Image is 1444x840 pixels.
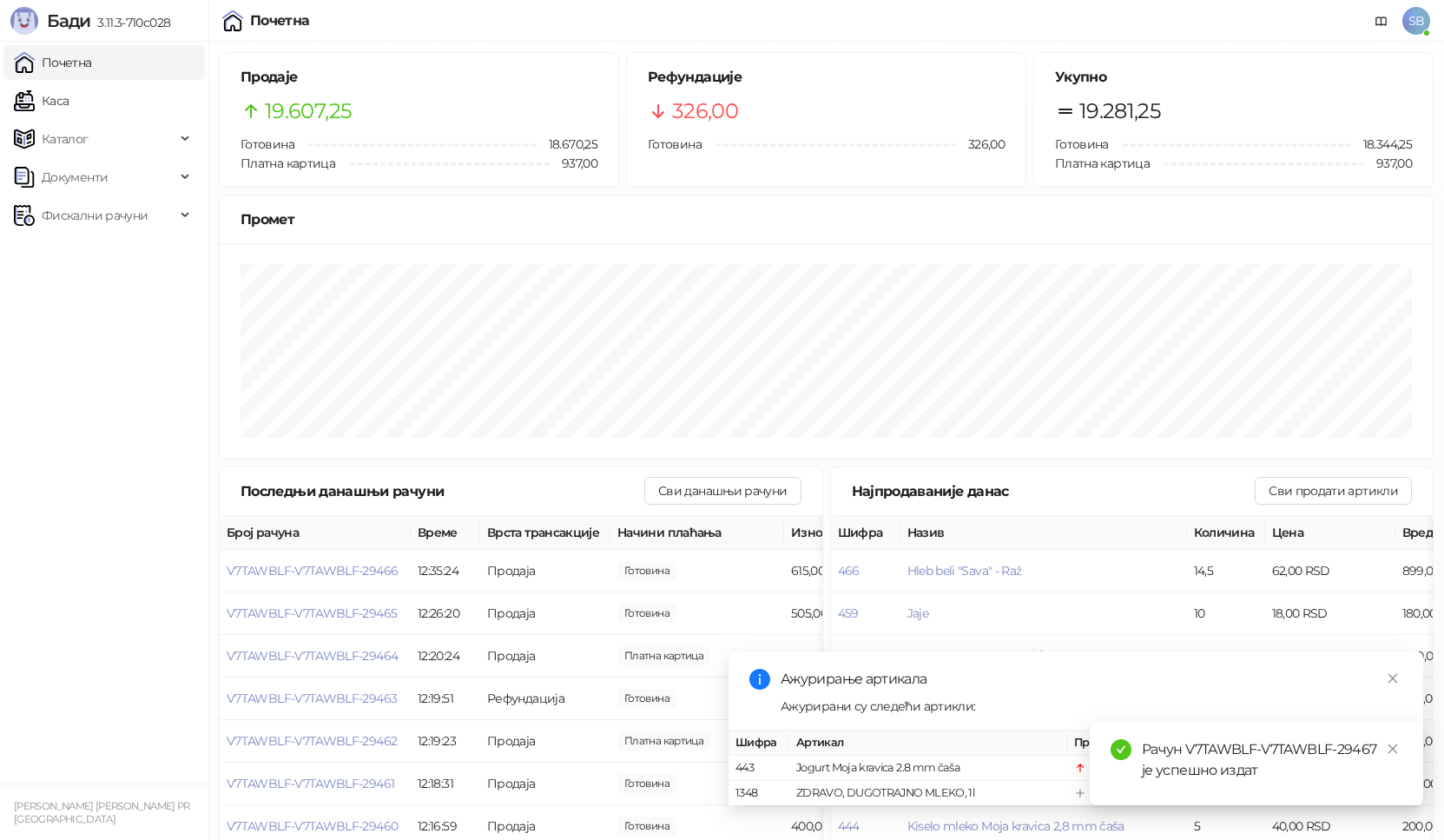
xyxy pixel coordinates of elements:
span: 505,00 [617,604,676,623]
td: 80,00 RSD [1265,635,1395,678]
span: 180,00 [617,731,710,751]
th: Промена [1067,731,1197,756]
h5: Продаје [241,67,597,88]
a: Каса [14,83,69,118]
td: 12:20:24 [411,635,480,678]
td: Jogurt Moja kravica 2.8 mm čaša [789,756,1067,781]
th: Износ [784,516,914,550]
span: Платна картица [241,155,335,171]
span: check-circle [1111,739,1131,760]
a: Close [1383,669,1402,688]
span: Бади [47,10,90,31]
td: Продаја [480,635,610,678]
span: 19.281,25 [1079,95,1161,128]
span: Готовина [241,136,294,152]
button: V7TAWBLF-V7TAWBLF-29461 [227,776,394,791]
button: V7TAWBLF-V7TAWBLF-29463 [227,691,397,706]
div: Рачун V7TAWBLF-V7TAWBLF-29467 је успешно издат [1142,739,1402,781]
span: 18.344,25 [1351,135,1412,154]
span: SB [1402,7,1430,35]
th: Назив [900,516,1187,550]
button: 444 [838,818,860,834]
span: info-circle [749,669,770,690]
span: Готовина [648,136,702,152]
td: 443 [729,756,789,781]
button: 376 [838,648,858,664]
td: 10 [1187,635,1265,678]
span: 937,00 [550,154,597,173]
h5: Укупно [1055,67,1412,88]
button: TUBORG 0.5L GAJBA-(1/20)-LAV--- [907,648,1096,664]
th: Шифра [831,516,900,550]
span: 1.149,65 [617,774,676,793]
button: Hleb beli "Sava" - Raž [907,563,1022,579]
button: Kiselo mleko Moja kravica 2,8 mm čaša [907,818,1124,834]
th: Артикал [789,731,1067,756]
span: Фискални рачуни [42,198,148,233]
div: Почетна [250,14,310,28]
button: V7TAWBLF-V7TAWBLF-29465 [227,605,397,621]
td: 12:19:51 [411,678,480,720]
button: V7TAWBLF-V7TAWBLF-29464 [227,648,398,664]
td: 62,00 RSD [1265,550,1395,592]
span: close [1387,672,1399,685]
td: Рефундација [480,678,610,720]
button: 466 [838,563,860,579]
a: Почетна [14,45,92,80]
td: 615,00 RSD [784,550,914,592]
span: 18.670,25 [537,135,597,154]
button: V7TAWBLF-V7TAWBLF-29462 [227,733,397,749]
td: 505,00 RSD [784,592,914,635]
span: 146,00 [617,646,710,665]
span: Платна картица [1055,155,1150,171]
a: Документација [1368,7,1395,35]
td: 18,00 RSD [1265,592,1395,635]
td: 12:19:23 [411,720,480,763]
th: Врста трансакције [480,516,610,550]
th: Број рачуна [220,516,411,550]
span: Готовина [1055,136,1109,152]
div: Најпродаваније данас [852,480,1256,502]
span: 615,00 [617,561,676,580]
span: 19.607,25 [265,95,352,128]
button: Сви данашњи рачуни [644,477,801,505]
div: Последњи данашњи рачуни [241,480,644,502]
td: ZDRAVO, DUGOTRAJNO MLEKO, 1l [789,781,1067,806]
img: Logo [10,7,38,35]
td: 12:18:31 [411,763,480,805]
td: 14,5 [1187,550,1265,592]
span: 326,00 [956,135,1005,154]
span: 326,00 [672,95,738,128]
button: V7TAWBLF-V7TAWBLF-29466 [227,563,398,579]
th: Шифра [729,731,789,756]
span: 937,00 [1364,154,1412,173]
a: Close [1383,739,1402,758]
h5: Рефундације [648,67,1005,88]
td: Продаја [480,763,610,805]
th: Начини плаћања [610,516,784,550]
span: close [1387,743,1399,755]
td: 12:35:24 [411,550,480,592]
span: Каталог [42,122,89,156]
td: Продаја [480,550,610,592]
button: 459 [838,605,859,621]
button: V7TAWBLF-V7TAWBLF-29460 [227,818,398,834]
th: Цена [1265,516,1395,550]
span: 146,00 [617,689,676,708]
td: 1348 [729,781,789,806]
button: Jaje [907,605,928,621]
td: Продаја [480,592,610,635]
span: Документи [42,160,108,195]
td: Продаја [480,720,610,763]
td: 10 [1187,592,1265,635]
